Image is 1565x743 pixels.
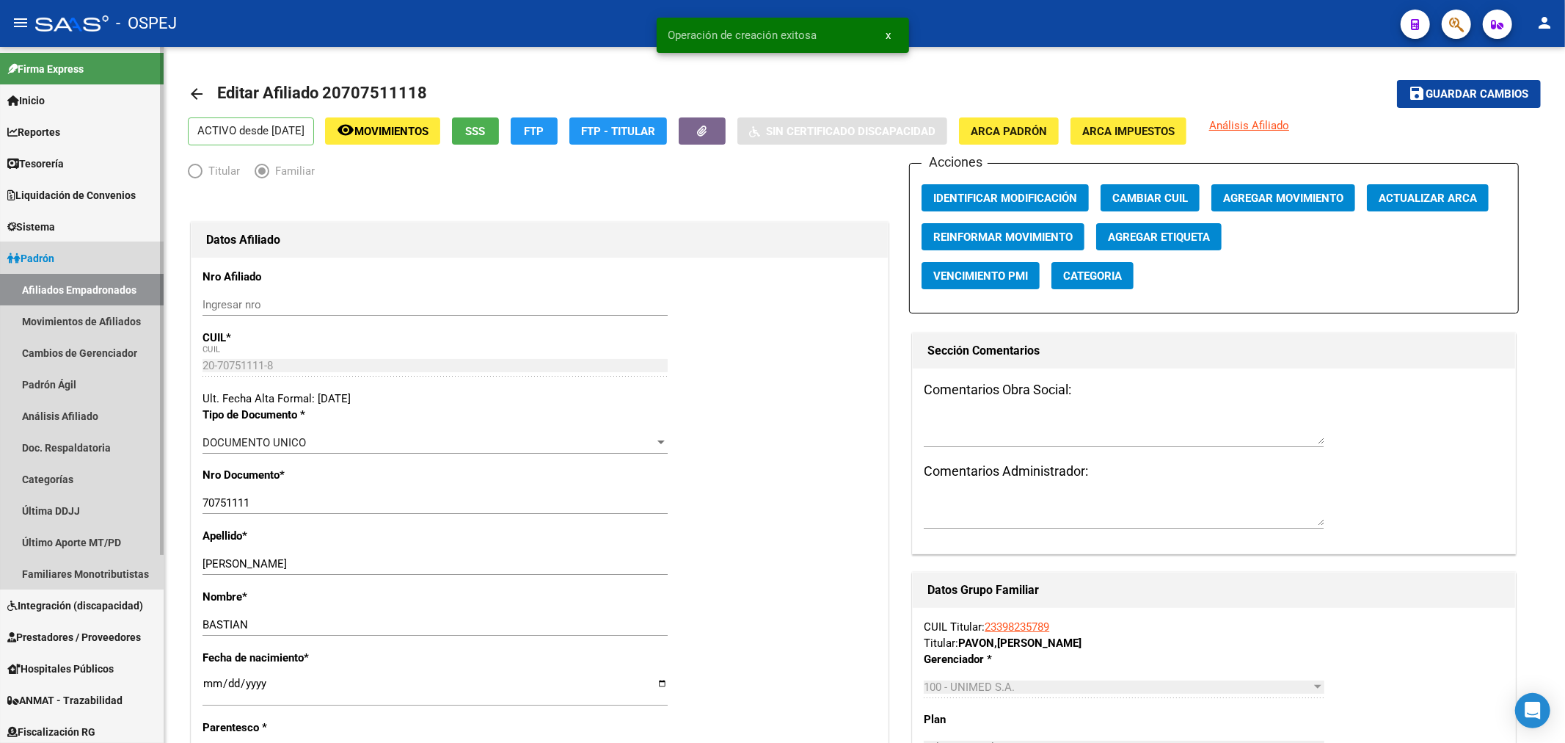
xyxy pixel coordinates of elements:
button: Categoria [1051,262,1134,289]
h3: Comentarios Administrador: [924,461,1503,482]
button: Cambiar CUIL [1101,184,1200,211]
button: ARCA Impuestos [1070,117,1186,145]
span: - OSPEJ [116,7,177,40]
span: Análisis Afiliado [1209,119,1289,132]
button: x [875,22,903,48]
button: FTP - Titular [569,117,667,145]
button: Identificar Modificación [922,184,1089,211]
span: Prestadores / Proveedores [7,629,141,645]
button: Guardar cambios [1397,80,1541,107]
span: FTP [525,125,544,138]
h1: Datos Grupo Familiar [927,579,1500,602]
span: , [994,637,997,650]
span: Identificar Modificación [933,192,1077,205]
span: Actualizar ARCA [1379,192,1477,205]
h3: Comentarios Obra Social: [924,380,1503,400]
span: ARCA Padrón [971,125,1047,138]
a: 23398235789 [985,620,1049,634]
mat-icon: person [1536,14,1553,32]
span: Hospitales Públicos [7,661,114,677]
p: Nro Afiliado [203,269,405,285]
mat-icon: remove_red_eye [337,121,354,139]
span: Familiar [269,163,315,179]
span: Integración (discapacidad) [7,598,143,614]
mat-icon: menu [12,14,29,32]
span: Guardar cambios [1426,88,1529,101]
span: 100 - UNIMED S.A. [924,681,1015,694]
span: Operación de creación exitosa [668,28,817,43]
button: SSS [452,117,499,145]
button: Movimientos [325,117,440,145]
h3: Acciones [922,152,988,173]
div: Open Intercom Messenger [1515,693,1550,728]
span: Sin Certificado Discapacidad [766,125,935,138]
mat-radio-group: Elija una opción [188,167,329,181]
mat-icon: arrow_back [188,85,205,103]
h1: Datos Afiliado [206,228,873,252]
span: Padrón [7,250,54,267]
span: ARCA Impuestos [1082,125,1175,138]
button: Agregar Etiqueta [1096,223,1222,250]
span: Titular [203,163,240,179]
span: Fiscalización RG [7,724,95,740]
span: Categoria [1063,269,1122,283]
button: Sin Certificado Discapacidad [737,117,947,145]
span: Vencimiento PMI [933,269,1028,283]
span: Inicio [7,93,45,109]
p: Gerenciador * [924,651,1098,667]
span: Editar Afiliado 20707511118 [217,84,427,102]
p: Tipo de Documento * [203,407,405,423]
div: Ult. Fecha Alta Formal: [DATE] [203,391,877,407]
p: Parentesco * [203,720,405,736]
span: Cambiar CUIL [1112,192,1188,205]
span: DOCUMENTO UNICO [203,436,306,449]
span: Agregar Etiqueta [1108,231,1210,244]
button: Actualizar ARCA [1367,184,1489,211]
span: Tesorería [7,156,64,172]
span: Sistema [7,219,55,235]
div: CUIL Titular: Titular: [924,619,1503,651]
p: Apellido [203,528,405,544]
button: Agregar Movimiento [1211,184,1355,211]
span: Reportes [7,124,60,140]
h1: Sección Comentarios [927,339,1500,363]
span: Agregar Movimiento [1223,192,1343,205]
p: Plan [924,711,1098,728]
p: Fecha de nacimiento [203,650,405,666]
strong: PAVON [PERSON_NAME] [958,637,1081,650]
span: Reinformar Movimiento [933,231,1073,244]
span: Firma Express [7,61,84,77]
span: Liquidación de Convenios [7,187,136,203]
span: SSS [466,125,486,138]
p: Nombre [203,589,405,605]
mat-icon: save [1409,84,1426,102]
button: Vencimiento PMI [922,262,1040,289]
button: FTP [511,117,558,145]
span: Movimientos [354,125,428,138]
button: Reinformar Movimiento [922,223,1084,250]
p: Nro Documento [203,467,405,483]
button: ARCA Padrón [959,117,1059,145]
span: ANMAT - Trazabilidad [7,692,123,708]
p: CUIL [203,330,405,346]
span: FTP - Titular [581,125,655,138]
p: ACTIVO desde [DATE] [188,117,314,145]
span: x [886,29,891,42]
